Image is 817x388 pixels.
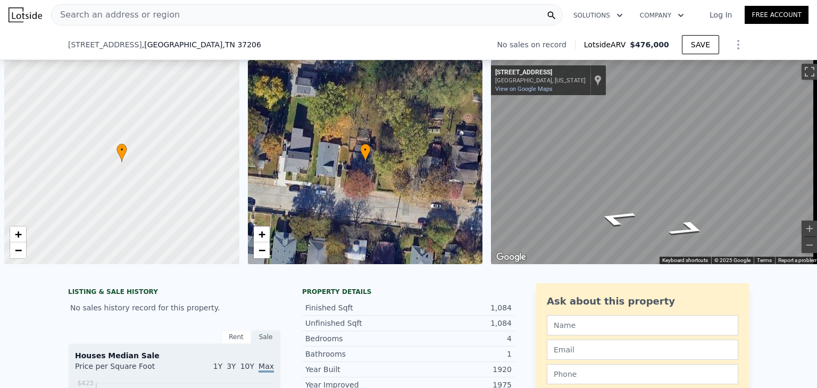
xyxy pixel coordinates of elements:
[728,34,749,55] button: Show Options
[15,227,22,241] span: +
[682,35,719,54] button: SAVE
[547,315,738,335] input: Name
[360,145,371,155] span: •
[142,39,261,50] span: , [GEOGRAPHIC_DATA]
[10,226,26,242] a: Zoom in
[547,340,738,360] input: Email
[222,40,261,49] span: , TN 37206
[259,362,274,373] span: Max
[408,318,512,328] div: 1,084
[630,40,669,49] span: $476,000
[68,288,281,298] div: LISTING & SALE HISTORY
[495,86,553,92] a: View on Google Maps
[75,350,274,361] div: Houses Median Sale
[258,243,265,257] span: −
[305,333,408,344] div: Bedrooms
[305,364,408,375] div: Year Built
[594,74,602,86] a: Show location on map
[497,39,575,50] div: No sales on record
[631,6,693,25] button: Company
[251,330,281,344] div: Sale
[75,361,174,378] div: Price per Square Foot
[408,349,512,359] div: 1
[495,77,586,84] div: [GEOGRAPHIC_DATA], [US_STATE]
[258,227,265,241] span: +
[116,144,127,162] div: •
[116,145,127,155] span: •
[757,257,772,263] a: Terms (opens in new tab)
[581,206,652,231] path: Go West, Boscobel St
[9,7,42,22] img: Lotside
[662,257,708,264] button: Keyboard shortcuts
[408,302,512,313] div: 1,084
[68,298,281,317] div: No sales history record for this property.
[360,144,371,162] div: •
[305,318,408,328] div: Unfinished Sqft
[302,288,515,296] div: Property details
[221,330,251,344] div: Rent
[254,242,270,258] a: Zoom out
[240,362,254,370] span: 10Y
[52,9,180,21] span: Search an address or region
[547,294,738,309] div: Ask about this property
[15,243,22,257] span: −
[547,364,738,384] input: Phone
[714,257,751,263] span: © 2025 Google
[68,39,142,50] span: [STREET_ADDRESS]
[697,10,745,20] a: Log In
[213,362,222,370] span: 1Y
[408,333,512,344] div: 4
[10,242,26,258] a: Zoom out
[653,217,724,241] path: Go East, Boscobel St
[305,349,408,359] div: Bathrooms
[745,6,808,24] a: Free Account
[494,250,529,264] img: Google
[305,302,408,313] div: Finished Sqft
[495,69,586,77] div: [STREET_ADDRESS]
[584,39,630,50] span: Lotside ARV
[254,226,270,242] a: Zoom in
[408,364,512,375] div: 1920
[227,362,236,370] span: 3Y
[77,379,94,387] tspan: $423
[494,250,529,264] a: Open this area in Google Maps (opens a new window)
[565,6,631,25] button: Solutions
